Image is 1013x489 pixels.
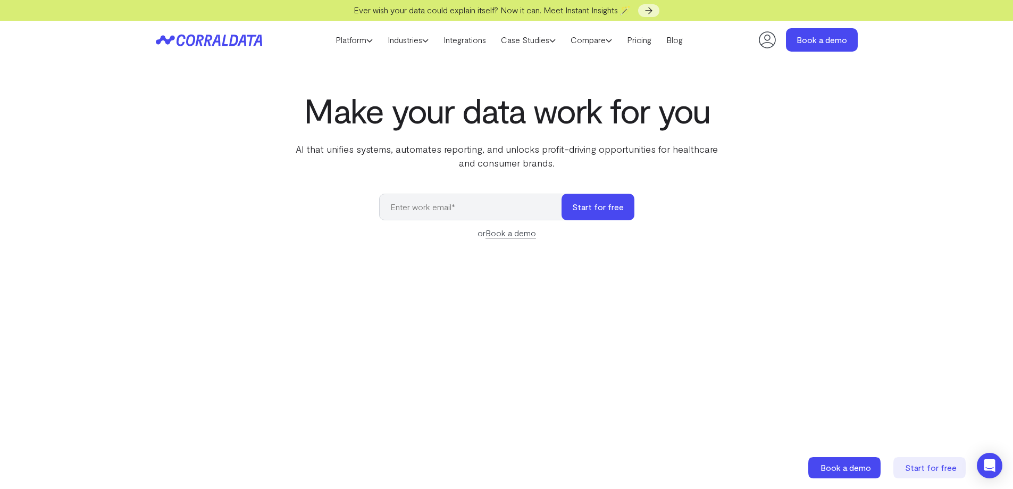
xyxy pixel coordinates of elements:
[905,462,957,473] span: Start for free
[379,227,634,239] div: or
[977,453,1002,478] div: Open Intercom Messenger
[493,32,563,48] a: Case Studies
[821,462,871,473] span: Book a demo
[808,457,883,478] a: Book a demo
[562,194,634,220] button: Start for free
[619,32,659,48] a: Pricing
[563,32,619,48] a: Compare
[893,457,968,478] a: Start for free
[379,194,572,220] input: Enter work email*
[290,142,724,170] p: AI that unifies systems, automates reporting, and unlocks profit-driving opportunities for health...
[354,5,631,15] span: Ever wish your data could explain itself? Now it can. Meet Instant Insights 🪄
[328,32,380,48] a: Platform
[786,28,858,52] a: Book a demo
[485,228,536,238] a: Book a demo
[436,32,493,48] a: Integrations
[659,32,690,48] a: Blog
[380,32,436,48] a: Industries
[290,91,724,129] h1: Make your data work for you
